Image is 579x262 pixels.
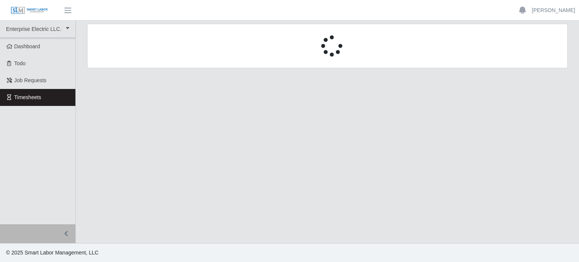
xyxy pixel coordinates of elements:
img: SLM Logo [11,6,48,15]
span: Todo [14,60,26,66]
span: Job Requests [14,77,47,83]
span: © 2025 Smart Labor Management, LLC [6,250,98,256]
span: Dashboard [14,43,40,49]
span: Timesheets [14,94,41,100]
a: [PERSON_NAME] [532,6,575,14]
